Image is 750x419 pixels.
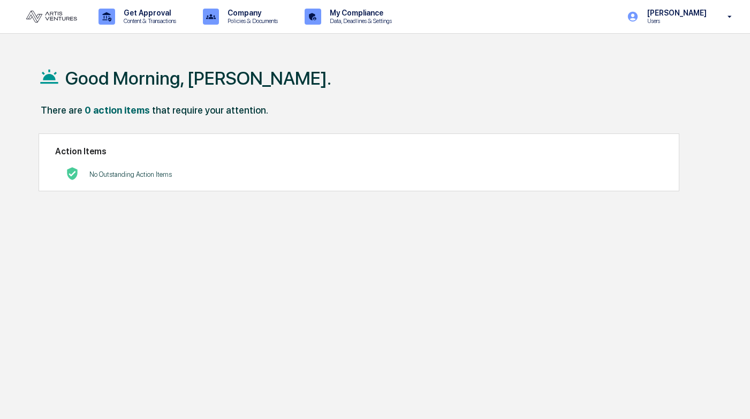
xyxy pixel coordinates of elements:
p: [PERSON_NAME] [639,9,712,17]
p: Company [219,9,283,17]
p: Data, Deadlines & Settings [321,17,397,25]
p: Content & Transactions [115,17,181,25]
img: logo [26,11,77,23]
p: Policies & Documents [219,17,283,25]
p: No Outstanding Action Items [89,170,172,178]
div: There are [41,104,82,116]
img: No Actions logo [66,167,79,180]
h1: Good Morning, [PERSON_NAME]. [65,68,331,89]
p: Users [639,17,712,25]
p: Get Approval [115,9,181,17]
div: 0 action items [85,104,150,116]
p: My Compliance [321,9,397,17]
div: that require your attention. [152,104,268,116]
h2: Action Items [55,146,663,156]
